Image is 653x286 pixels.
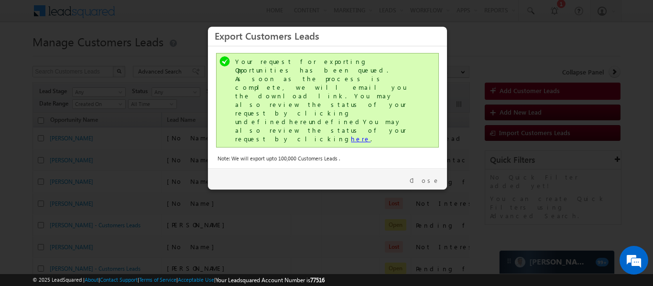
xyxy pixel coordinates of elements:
span: © 2025 LeadSquared | | | | | [33,275,325,285]
em: Start Chat [130,221,174,233]
div: Your request for exporting Opportunities has been queued. As soon as the process is complete, we ... [235,57,422,143]
img: d_60004797649_company_0_60004797649 [16,50,40,63]
span: 77516 [310,276,325,284]
a: Close [410,176,440,185]
div: Minimize live chat window [157,5,180,28]
h3: Export Customers Leads [215,27,440,44]
span: Your Leadsquared Account Number is [216,276,325,284]
a: Contact Support [100,276,138,283]
div: Chat with us now [50,50,161,63]
textarea: Type your message and hit 'Enter' [12,88,174,212]
a: About [85,276,98,283]
a: Acceptable Use [178,276,214,283]
a: here [351,135,370,143]
a: Terms of Service [139,276,176,283]
div: Note: We will export upto 100,000 Customers Leads . [218,154,437,163]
